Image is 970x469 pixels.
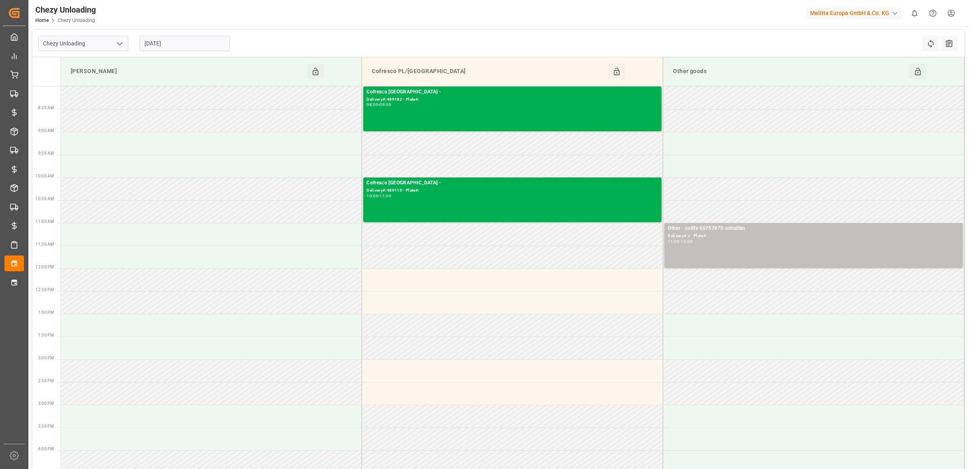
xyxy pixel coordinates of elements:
button: Melitta Europa GmbH & Co. KG [807,5,905,21]
span: 9:30 AM [38,151,54,156]
div: 11:00 [379,194,391,198]
div: 11:00 [668,240,679,243]
span: 4:00 PM [38,447,54,451]
div: Other - coiffe 45757870 sofrafilm [668,225,959,233]
span: 10:00 AM [35,174,54,178]
span: 1:00 PM [38,310,54,315]
div: [PERSON_NAME] [67,64,307,79]
span: 11:00 AM [35,219,54,224]
div: 10:00 [366,194,378,198]
span: 2:00 PM [38,356,54,360]
span: 2:30 PM [38,378,54,383]
div: Delivery#:489182 - Plate#: [366,96,658,103]
input: DD.MM.YYYY [140,36,230,51]
input: Type to search/select [38,36,128,51]
span: 10:30 AM [35,197,54,201]
div: Other goods [670,64,910,79]
button: open menu [113,37,125,50]
span: 12:00 PM [35,265,54,269]
div: 09:00 [379,103,391,106]
button: Help Center [924,4,942,22]
div: - [378,103,379,106]
div: Cofresco [GEOGRAPHIC_DATA] - [366,88,658,96]
div: 08:00 [366,103,378,106]
span: 1:30 PM [38,333,54,337]
div: Melitta Europa GmbH & Co. KG [807,7,902,19]
div: - [378,194,379,198]
div: Chezy Unloading [35,4,96,16]
span: 11:30 AM [35,242,54,246]
span: 3:00 PM [38,401,54,406]
span: 8:30 AM [38,106,54,110]
div: Cofresco [GEOGRAPHIC_DATA] - [366,179,658,187]
span: 9:00 AM [38,128,54,133]
div: Cofresco PL/[GEOGRAPHIC_DATA] [369,64,608,79]
div: Delivery#:x - Plate#: [668,233,959,240]
div: - [679,240,681,243]
a: Home [35,17,49,23]
span: 3:30 PM [38,424,54,428]
div: Delivery#:489110 - Plate#: [366,187,658,194]
span: 12:30 PM [35,287,54,292]
button: show 0 new notifications [905,4,924,22]
div: 12:00 [681,240,692,243]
